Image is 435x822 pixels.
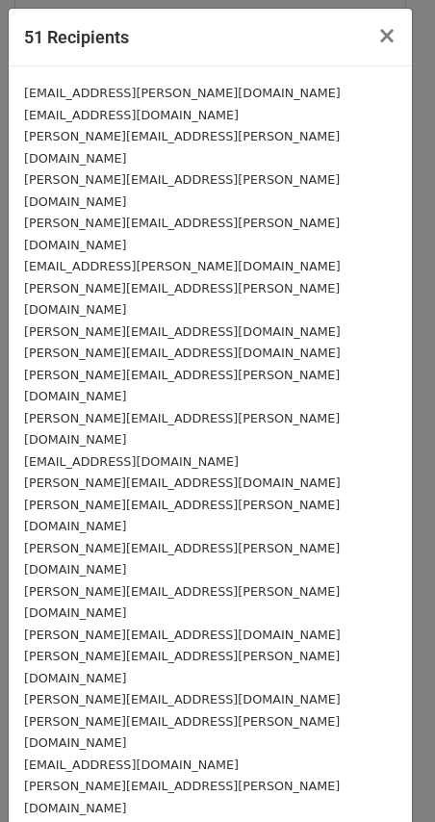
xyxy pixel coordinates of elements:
small: [PERSON_NAME][EMAIL_ADDRESS][PERSON_NAME][DOMAIN_NAME] [24,714,340,751]
button: Close [362,9,412,63]
small: [PERSON_NAME][EMAIL_ADDRESS][DOMAIN_NAME] [24,628,341,642]
small: [PERSON_NAME][EMAIL_ADDRESS][PERSON_NAME][DOMAIN_NAME] [24,779,340,815]
small: [EMAIL_ADDRESS][DOMAIN_NAME] [24,454,239,469]
small: [PERSON_NAME][EMAIL_ADDRESS][PERSON_NAME][DOMAIN_NAME] [24,281,340,318]
small: [PERSON_NAME][EMAIL_ADDRESS][DOMAIN_NAME] [24,346,341,360]
h5: 51 Recipients [24,24,129,50]
small: [EMAIL_ADDRESS][PERSON_NAME][DOMAIN_NAME] [24,86,341,100]
small: [PERSON_NAME][EMAIL_ADDRESS][PERSON_NAME][DOMAIN_NAME] [24,584,340,621]
iframe: Chat Widget [339,730,435,822]
small: [PERSON_NAME][EMAIL_ADDRESS][DOMAIN_NAME] [24,475,341,490]
small: [PERSON_NAME][EMAIL_ADDRESS][DOMAIN_NAME] [24,324,341,339]
small: [EMAIL_ADDRESS][DOMAIN_NAME] [24,108,239,122]
small: [PERSON_NAME][EMAIL_ADDRESS][PERSON_NAME][DOMAIN_NAME] [24,498,340,534]
span: × [377,22,397,49]
small: [PERSON_NAME][EMAIL_ADDRESS][PERSON_NAME][DOMAIN_NAME] [24,216,340,252]
small: [PERSON_NAME][EMAIL_ADDRESS][DOMAIN_NAME] [24,692,341,706]
small: [PERSON_NAME][EMAIL_ADDRESS][PERSON_NAME][DOMAIN_NAME] [24,541,340,578]
small: [PERSON_NAME][EMAIL_ADDRESS][PERSON_NAME][DOMAIN_NAME] [24,368,340,404]
small: [PERSON_NAME][EMAIL_ADDRESS][PERSON_NAME][DOMAIN_NAME] [24,649,340,685]
small: [EMAIL_ADDRESS][PERSON_NAME][DOMAIN_NAME] [24,259,341,273]
small: [PERSON_NAME][EMAIL_ADDRESS][PERSON_NAME][DOMAIN_NAME] [24,129,340,166]
small: [PERSON_NAME][EMAIL_ADDRESS][PERSON_NAME][DOMAIN_NAME] [24,411,340,448]
small: [EMAIL_ADDRESS][DOMAIN_NAME] [24,758,239,772]
small: [PERSON_NAME][EMAIL_ADDRESS][PERSON_NAME][DOMAIN_NAME] [24,172,340,209]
